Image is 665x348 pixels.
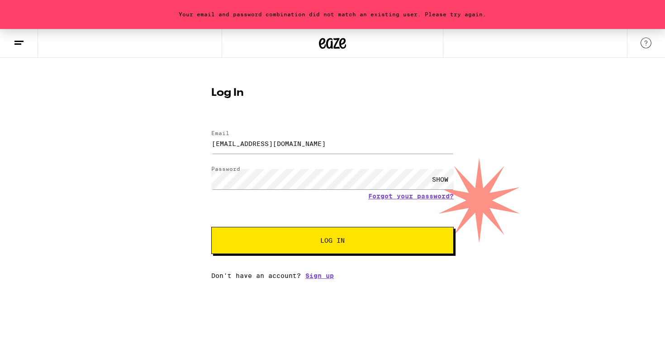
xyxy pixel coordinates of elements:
[211,166,240,172] label: Password
[211,272,454,279] div: Don't have an account?
[211,130,229,136] label: Email
[305,272,334,279] a: Sign up
[320,237,345,244] span: Log In
[368,193,454,200] a: Forgot your password?
[427,169,454,189] div: SHOW
[21,6,39,14] span: Help
[211,133,454,154] input: Email
[211,227,454,254] button: Log In
[211,88,454,99] h1: Log In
